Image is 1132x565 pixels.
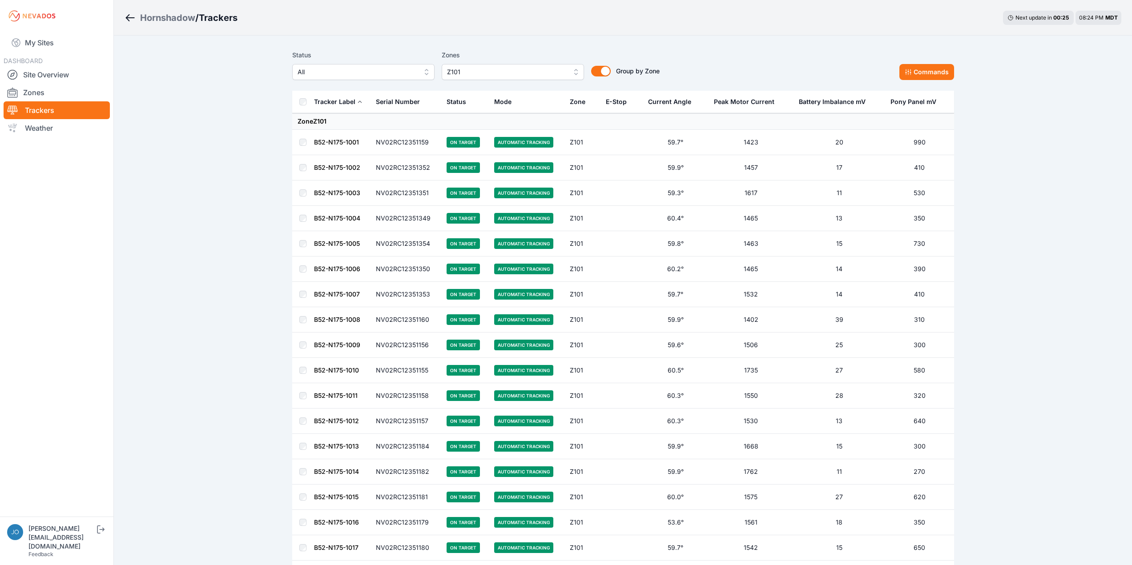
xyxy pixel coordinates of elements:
[890,91,943,112] button: Pony Panel mV
[794,180,885,206] td: 11
[643,383,709,409] td: 60.3°
[643,434,709,459] td: 59.9°
[794,459,885,485] td: 11
[1105,14,1118,21] span: MDT
[371,510,441,535] td: NV02RC12351179
[643,333,709,358] td: 59.6°
[616,67,660,75] span: Group by Zone
[494,365,553,376] span: Automatic Tracking
[314,164,360,171] a: B52-N175-1002
[447,97,466,106] div: Status
[447,517,480,528] span: On Target
[314,240,360,247] a: B52-N175-1005
[709,485,794,510] td: 1575
[643,307,709,333] td: 59.9°
[799,91,873,112] button: Battery Imbalance mV
[371,282,441,307] td: NV02RC12351353
[447,137,480,148] span: On Target
[140,12,195,24] div: Hornshadow
[564,282,600,307] td: Z101
[570,91,592,112] button: Zone
[885,130,954,155] td: 990
[885,180,954,206] td: 530
[648,97,691,106] div: Current Angle
[714,97,774,106] div: Peak Motor Current
[606,97,627,106] div: E-Stop
[494,289,553,300] span: Automatic Tracking
[371,333,441,358] td: NV02RC12351156
[28,551,53,557] a: Feedback
[643,459,709,485] td: 59.9°
[4,84,110,101] a: Zones
[494,91,519,112] button: Mode
[447,238,480,249] span: On Target
[643,180,709,206] td: 59.3°
[885,510,954,535] td: 350
[447,314,480,325] span: On Target
[709,282,794,307] td: 1532
[643,409,709,434] td: 60.3°
[494,137,553,148] span: Automatic Tracking
[447,67,566,77] span: Z101
[447,289,480,300] span: On Target
[314,214,360,222] a: B52-N175-1004
[442,64,584,80] button: Z101
[885,231,954,256] td: 730
[494,542,553,553] span: Automatic Tracking
[4,101,110,119] a: Trackers
[794,485,885,510] td: 27
[709,155,794,180] td: 1457
[564,535,600,561] td: Z101
[447,365,480,376] span: On Target
[564,180,600,206] td: Z101
[371,206,441,231] td: NV02RC12351349
[371,535,441,561] td: NV02RC12351180
[1079,14,1104,21] span: 08:24 PM
[447,188,480,198] span: On Target
[1053,14,1069,21] div: 00 : 25
[494,162,553,173] span: Automatic Tracking
[494,492,553,502] span: Automatic Tracking
[125,6,238,29] nav: Breadcrumb
[709,333,794,358] td: 1506
[564,459,600,485] td: Z101
[371,256,441,282] td: NV02RC12351350
[643,231,709,256] td: 59.8°
[371,409,441,434] td: NV02RC12351157
[564,307,600,333] td: Z101
[564,510,600,535] td: Z101
[709,459,794,485] td: 1762
[564,383,600,409] td: Z101
[314,91,363,112] button: Tracker Label
[885,206,954,231] td: 350
[447,340,480,350] span: On Target
[371,358,441,383] td: NV02RC12351155
[564,485,600,510] td: Z101
[447,390,480,401] span: On Target
[709,231,794,256] td: 1463
[4,57,43,64] span: DASHBOARD
[314,468,359,475] a: B52-N175-1014
[885,535,954,561] td: 650
[314,97,355,106] div: Tracker Label
[564,206,600,231] td: Z101
[314,366,359,374] a: B52-N175-1010
[643,130,709,155] td: 59.7°
[292,113,954,130] td: Zone Z101
[709,130,794,155] td: 1423
[885,434,954,459] td: 300
[7,9,57,23] img: Nevados
[794,130,885,155] td: 20
[442,50,584,60] label: Zones
[314,316,360,323] a: B52-N175-1008
[885,307,954,333] td: 310
[314,392,358,399] a: B52-N175-1011
[314,138,359,146] a: B52-N175-1001
[564,155,600,180] td: Z101
[643,535,709,561] td: 59.7°
[199,12,238,24] h3: Trackers
[564,358,600,383] td: Z101
[709,434,794,459] td: 1668
[292,64,435,80] button: All
[314,290,360,298] a: B52-N175-1007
